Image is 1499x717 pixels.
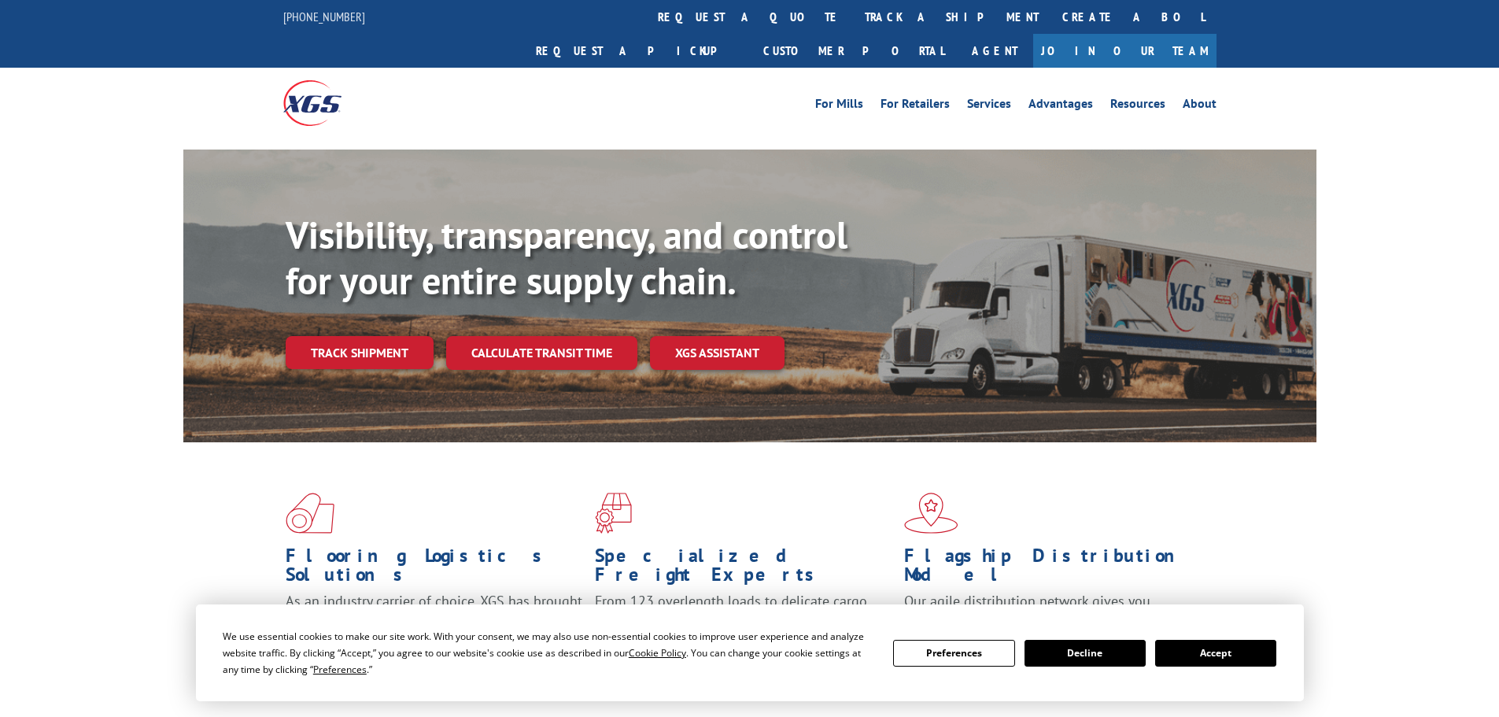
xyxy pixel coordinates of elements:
[904,493,958,534] img: xgs-icon-flagship-distribution-model-red
[286,546,583,592] h1: Flooring Logistics Solutions
[815,98,863,115] a: For Mills
[286,336,434,369] a: Track shipment
[904,546,1202,592] h1: Flagship Distribution Model
[893,640,1014,667] button: Preferences
[286,210,847,305] b: Visibility, transparency, and control for your entire supply chain.
[1110,98,1165,115] a: Resources
[956,34,1033,68] a: Agent
[446,336,637,370] a: Calculate transit time
[313,663,367,676] span: Preferences
[196,604,1304,701] div: Cookie Consent Prompt
[223,628,874,678] div: We use essential cookies to make our site work. With your consent, we may also use non-essential ...
[1028,98,1093,115] a: Advantages
[967,98,1011,115] a: Services
[1025,640,1146,667] button: Decline
[283,9,365,24] a: [PHONE_NUMBER]
[904,592,1194,629] span: Our agile distribution network gives you nationwide inventory management on demand.
[1155,640,1276,667] button: Accept
[286,493,334,534] img: xgs-icon-total-supply-chain-intelligence-red
[524,34,751,68] a: Request a pickup
[881,98,950,115] a: For Retailers
[286,592,582,648] span: As an industry carrier of choice, XGS has brought innovation and dedication to flooring logistics...
[650,336,785,370] a: XGS ASSISTANT
[629,646,686,660] span: Cookie Policy
[751,34,956,68] a: Customer Portal
[595,592,892,662] p: From 123 overlength loads to delicate cargo, our experienced staff knows the best way to move you...
[595,546,892,592] h1: Specialized Freight Experts
[1183,98,1217,115] a: About
[595,493,632,534] img: xgs-icon-focused-on-flooring-red
[1033,34,1217,68] a: Join Our Team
